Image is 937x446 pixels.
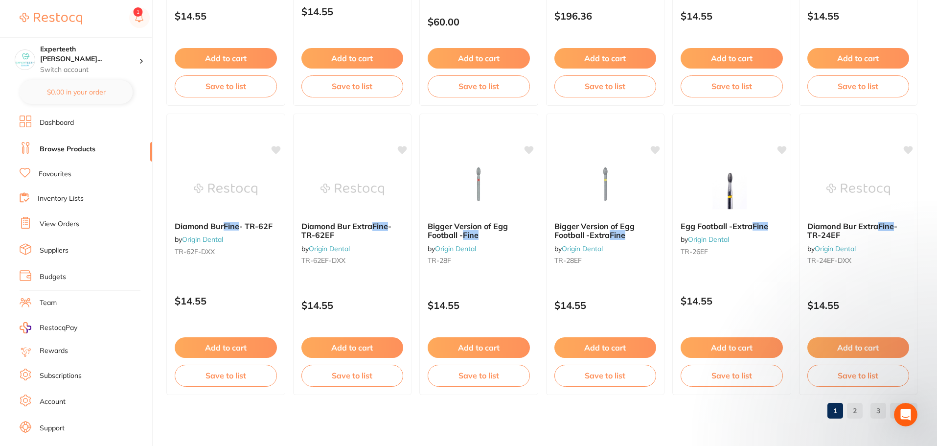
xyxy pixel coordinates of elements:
img: Diamond Bur Fine - TR-62F [194,165,257,214]
b: Diamond Bur Extra Fine - TR-62EF [301,222,404,240]
span: by [428,244,476,253]
img: Experteeth Eastwood West [15,50,35,70]
a: Origin Dental [815,244,856,253]
div: Restocq says… [8,56,188,310]
a: Team [40,298,57,308]
button: Save to list [554,365,657,386]
span: TR-62F-DXX [175,247,215,256]
a: Inventory Lists [38,194,84,204]
a: Rewards [40,346,68,356]
button: Send a message… [168,317,183,332]
span: Bigger Version of Egg Football - [428,221,508,240]
button: Add to cart [428,337,530,358]
span: TR-26EF [681,247,708,256]
button: Save to list [807,365,910,386]
a: Origin Dental [309,244,350,253]
p: $14.55 [807,300,910,311]
p: $60.00 [428,16,530,27]
button: Save to list [807,75,910,97]
span: Diamond Bur [175,221,224,231]
a: Dashboard [40,118,74,128]
b: Bigger Version of Egg Football -Extra Fine [554,222,657,240]
span: RestocqPay [40,323,77,333]
p: Switch account [40,65,139,75]
a: Restocq Logo [20,7,82,30]
p: $14.55 [681,295,783,306]
p: $14.55 [175,10,277,22]
b: Diamond Bur Fine - TR-62F [175,222,277,231]
button: Add to cart [681,48,783,69]
button: Add to cart [554,48,657,69]
button: Home [153,4,172,23]
iframe: Intercom live chat [894,403,917,426]
img: Egg Football -Extra Fine [700,165,763,214]
img: Diamond Bur Extra Fine - TR-62EF [320,165,384,214]
span: by [554,244,603,253]
button: Add to cart [175,48,277,69]
img: RestocqPay [20,322,31,333]
button: Save to list [301,365,404,386]
span: by [681,235,729,244]
span: - TR-24EF [807,221,897,240]
div: Hi undefined, ​ Starting [DATE], we’re making some updates to our product offerings on the Restoc... [16,62,153,283]
button: $0.00 in your order [20,80,133,104]
em: Fine [224,221,239,231]
p: $14.55 [807,10,910,22]
p: $14.55 [681,10,783,22]
b: Bigger Version of Egg Football -Fine [428,222,530,240]
button: Save to list [554,75,657,97]
button: Save to list [428,365,530,386]
button: Save to list [175,365,277,386]
button: Save to list [681,365,783,386]
span: TR-28F [428,256,451,265]
b: Please note that this update only applies to practices with one - two locations. Let us know if y... [16,245,149,282]
button: Add to cart [428,48,530,69]
img: Restocq Logo [20,13,82,24]
img: Diamond Bur Extra Fine - TR-24EF [826,165,890,214]
b: Egg Football -Extra Fine [681,222,783,231]
p: $14.55 [175,295,277,306]
button: Add to cart [681,337,783,358]
a: Origin Dental [688,235,729,244]
a: 3 [870,401,886,421]
em: Fine [753,221,768,231]
h1: Restocq [47,5,78,12]
span: TR-28EF [554,256,582,265]
button: Save to list [428,75,530,97]
button: Add to cart [554,337,657,358]
span: Diamond Bur Extra [807,221,878,231]
h4: Experteeth Eastwood West [40,45,139,64]
button: Add to cart [301,48,404,69]
p: $14.55 [301,300,404,311]
a: Origin Dental [562,244,603,253]
a: Favourites [39,169,71,179]
em: Fine [610,230,625,240]
a: View Orders [40,219,79,229]
p: $196.36 [554,10,657,22]
span: Egg Football -Extra [681,221,753,231]
p: $14.55 [301,6,404,17]
button: Emoji picker [15,321,23,329]
a: Suppliers [40,246,69,256]
em: Fine [463,230,479,240]
a: Origin Dental [182,235,223,244]
a: 2 [847,401,863,421]
span: by [175,235,223,244]
img: Profile image for Restocq [28,5,44,21]
button: Save to list [175,75,277,97]
img: Bigger Version of Egg Football -Fine [447,165,510,214]
span: TR-24EF-DXX [807,256,851,265]
p: Active [DATE] [47,12,91,22]
div: Hi undefined,​Starting [DATE], we’re making some updates to our product offerings on the Restocq ... [8,56,160,289]
a: Budgets [40,272,66,282]
span: Diamond Bur Extra [301,221,372,231]
div: Restocq • [DATE] [16,291,67,297]
a: Account [40,397,66,407]
span: Bigger Version of Egg Football -Extra [554,221,635,240]
p: $14.55 [428,300,530,311]
span: TR-62EF-DXX [301,256,345,265]
p: $14.55 [554,300,657,311]
button: Start recording [62,321,70,329]
button: Add to cart [175,337,277,358]
b: Diamond Bur Extra Fine - TR-24EF [807,222,910,240]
